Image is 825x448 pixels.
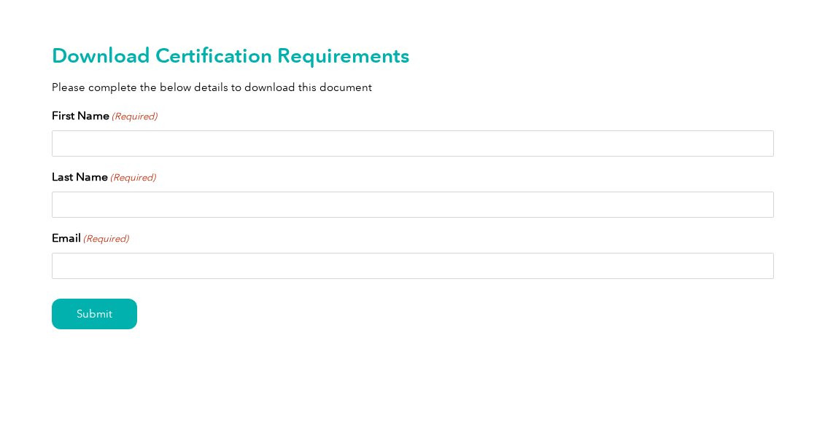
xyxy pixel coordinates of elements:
[52,44,774,67] h2: Download Certification Requirements
[52,229,128,247] label: Email
[109,170,155,185] span: (Required)
[52,79,774,95] p: Please complete the below details to download this document
[52,107,157,125] label: First Name
[110,109,157,124] span: (Required)
[52,168,155,186] label: Last Name
[52,299,137,329] input: Submit
[82,232,128,246] span: (Required)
